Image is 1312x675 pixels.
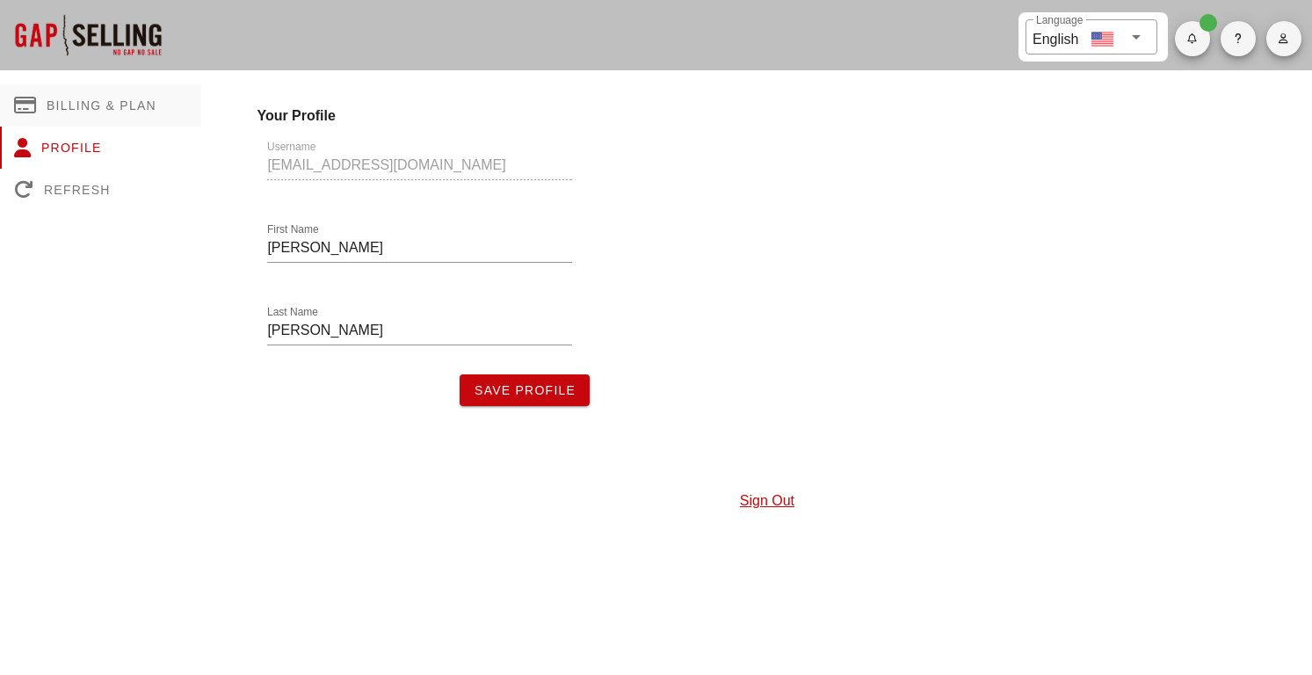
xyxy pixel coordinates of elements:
[740,493,794,508] a: Sign Out
[267,141,315,154] label: Username
[267,306,318,319] label: Last Name
[1036,14,1083,27] label: Language
[257,105,1277,127] h4: Your Profile
[267,223,319,236] label: First Name
[1200,14,1217,32] span: Badge
[1026,19,1157,54] div: LanguageEnglish
[460,374,590,406] button: Save Profile
[1033,25,1078,50] div: English
[474,383,576,397] span: Save Profile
